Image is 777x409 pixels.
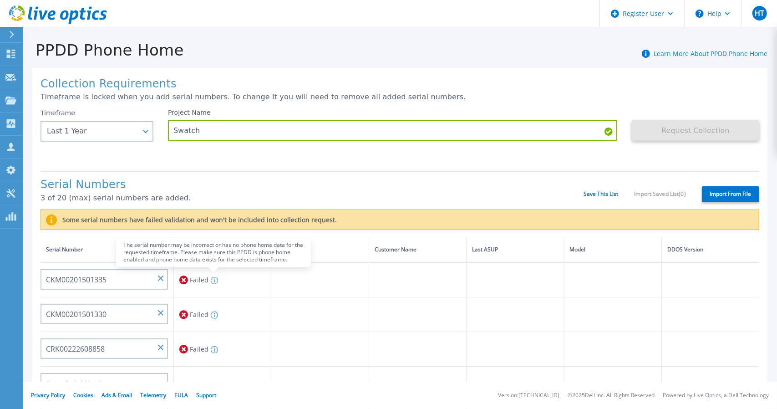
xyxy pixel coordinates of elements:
[41,179,584,191] h1: Serial Numbers
[196,391,216,399] a: Support
[174,237,271,262] th: Status
[41,93,759,101] p: Timeframe is locked when you add serial numbers. To change it you will need to remove all added s...
[702,186,759,202] label: Import From File
[632,120,759,141] button: Request Collection
[116,238,311,267] div: The serial number may be incorrect or has no phone home data for the requested timeframe. Please ...
[73,391,93,399] a: Cookies
[102,391,132,399] a: Ads & Email
[662,237,759,262] th: DDOS Version
[174,391,188,399] a: EULA
[369,237,466,262] th: Customer Name
[41,304,168,324] input: Enter Serial Number
[271,237,369,262] th: Hostname
[179,271,265,288] div: Failed
[168,109,211,116] label: Project Name
[179,306,265,323] div: Failed
[46,245,168,255] div: Serial Number
[47,127,137,135] div: Last 1 Year
[564,237,661,262] th: Model
[179,341,265,358] div: Failed
[41,194,584,202] p: 3 of 20 (max) serial numbers are added.
[31,391,65,399] a: Privacy Policy
[584,191,619,197] a: Save This List
[654,49,767,58] a: Learn More About PPDD Phone Home
[41,78,759,91] h1: Collection Requirements
[41,109,75,117] label: Timeframe
[140,391,166,399] a: Telemetry
[467,237,564,262] th: Last ASUP
[41,373,168,394] input: Enter Serial Number
[498,393,559,399] li: Version: [TECHNICAL_ID]
[755,10,764,17] span: HT
[663,393,769,399] li: Powered by Live Optics, a Dell Technology
[568,393,655,399] li: © 2025 Dell Inc. All Rights Reserved
[41,269,168,290] input: Enter Serial Number
[57,216,337,224] label: Some serial numbers have failed validation and won't be included into collection request.
[41,338,168,359] input: Enter Serial Number
[168,120,617,141] input: Enter Project Name
[23,41,184,59] h1: PPDD Phone Home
